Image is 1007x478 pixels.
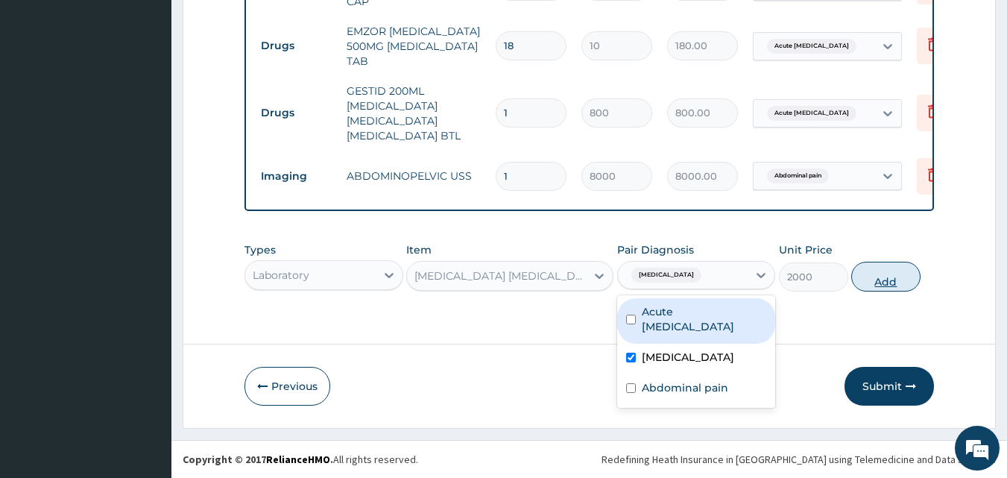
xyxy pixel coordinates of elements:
[617,242,694,257] label: Pair Diagnosis
[253,163,339,190] td: Imaging
[244,7,280,43] div: Minimize live chat window
[266,453,330,466] a: RelianceHMO
[767,169,829,183] span: Abdominal pain
[183,453,333,466] strong: Copyright © 2017 .
[779,242,833,257] label: Unit Price
[767,39,856,54] span: Acute [MEDICAL_DATA]
[171,440,1007,478] footer: All rights reserved.
[845,367,934,406] button: Submit
[244,244,276,257] label: Types
[602,452,996,467] div: Redefining Heath Insurance in [GEOGRAPHIC_DATA] using Telemedicine and Data Science!
[414,268,587,283] div: [MEDICAL_DATA] [MEDICAL_DATA] COMBO([MEDICAL_DATA]+ ANTIBODY, IGG) [BLOOD]
[339,16,488,76] td: EMZOR [MEDICAL_DATA] 500MG [MEDICAL_DATA] TAB
[339,161,488,191] td: ABDOMINOPELVIC USS
[406,242,432,257] label: Item
[642,350,734,365] label: [MEDICAL_DATA]
[253,268,309,283] div: Laboratory
[767,106,856,121] span: Acute [MEDICAL_DATA]
[851,262,921,292] button: Add
[78,84,250,103] div: Chat with us now
[244,367,330,406] button: Previous
[642,380,728,395] label: Abdominal pain
[339,76,488,151] td: GESTID 200ML [MEDICAL_DATA] [MEDICAL_DATA] [MEDICAL_DATA] BTL
[86,144,206,295] span: We're online!
[7,319,284,371] textarea: Type your message and hit 'Enter'
[253,99,339,127] td: Drugs
[253,32,339,60] td: Drugs
[631,268,701,283] span: [MEDICAL_DATA]
[642,304,767,334] label: Acute [MEDICAL_DATA]
[28,75,60,112] img: d_794563401_company_1708531726252_794563401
